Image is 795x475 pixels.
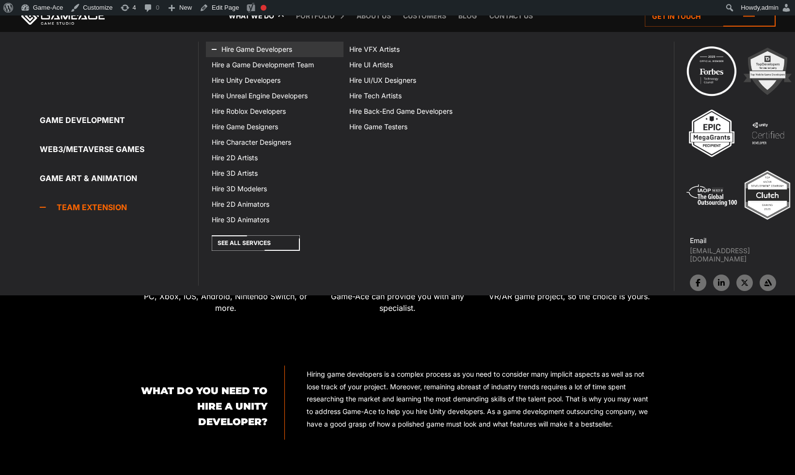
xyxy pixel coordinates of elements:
[206,181,343,197] a: Hire 3D Modelers
[206,150,343,166] a: Hire 2D Artists
[206,42,343,57] a: Hire Game Developers
[206,197,343,212] a: Hire 2D Animators
[40,169,198,188] a: Game Art & Animation
[343,119,481,135] a: Hire Game Testers
[645,6,776,27] a: Get in touch
[685,45,738,98] img: Technology council badge program ace 2025 game ace
[343,104,481,119] a: Hire Back-End Game Developers
[206,166,343,181] a: Hire 3D Artists
[343,42,481,57] a: Hire VFX Artists
[690,246,795,263] a: [EMAIL_ADDRESS][DOMAIN_NAME]
[685,169,738,222] img: 5
[307,368,655,430] p: Hiring game developers is a complex process as you need to consider many implicit aspects as well...
[741,45,794,98] img: 2
[343,88,481,104] a: Hire Tech Artists
[261,5,266,11] div: Focus keyphrase not set
[206,104,343,119] a: Hire Roblox Developers
[685,107,738,160] img: 3
[40,198,198,217] a: Team Extension
[212,235,300,251] a: See All Services
[206,57,343,73] a: Hire a Game Development Team
[40,110,198,130] a: Game development
[206,119,343,135] a: Hire Game Designers
[343,57,481,73] a: Hire UI Artists
[206,73,343,88] a: Hire Unity Developers
[762,4,779,11] span: admin
[690,236,706,245] strong: Email
[206,212,343,228] a: Hire 3D Animators
[206,135,343,150] a: Hire Character Designers
[40,139,198,159] a: Web3/Metaverse Games
[343,73,481,88] a: Hire UI/UX Designers
[741,169,794,222] img: Top ar vr development company gaming 2025 game ace
[206,88,343,104] a: Hire Unreal Engine Developers
[140,383,267,429] h2: What Do You Need To Hire a Unity Developer?
[741,107,795,160] img: 4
